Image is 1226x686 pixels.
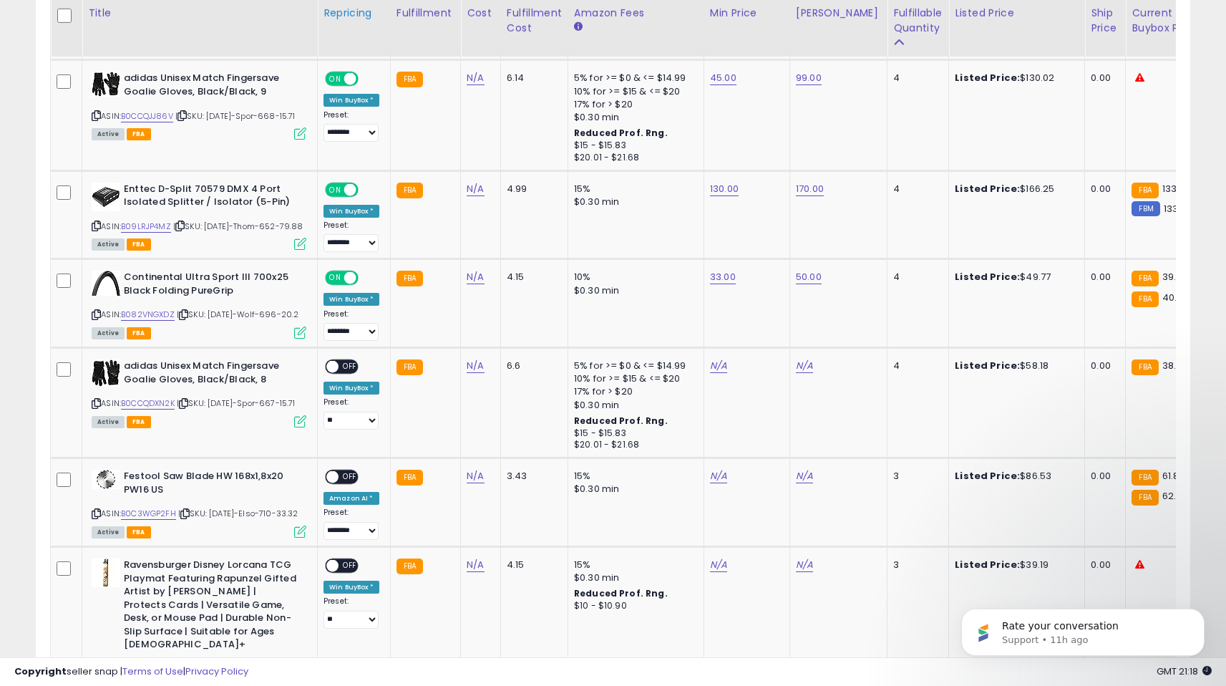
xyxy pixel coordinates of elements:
div: $20.01 - $21.68 [574,439,693,451]
a: B09LRJP4MZ [121,221,171,233]
small: FBA [1132,271,1158,286]
div: 17% for > $20 [574,98,693,111]
a: B0CCQDXN2K [121,397,175,410]
span: 40.95 [1162,291,1189,304]
div: $130.02 [955,72,1074,84]
div: Win BuyBox * [323,94,379,107]
span: All listings currently available for purchase on Amazon [92,526,125,538]
div: Win BuyBox * [323,382,379,395]
small: FBA [1132,490,1158,506]
div: 0.00 [1091,271,1114,284]
div: $0.30 min [574,284,693,297]
small: Amazon Fees. [574,21,583,34]
div: $20.01 - $21.68 [574,152,693,164]
a: N/A [710,359,727,373]
div: 5% for >= $0 & <= $14.99 [574,359,693,372]
a: N/A [467,182,484,196]
span: FBA [127,128,151,140]
div: Repricing [323,6,384,21]
span: FBA [127,416,151,428]
a: B0C3WGP2FH [121,508,176,520]
span: | SKU: [DATE]-Spor-667-15.71 [177,397,296,409]
div: Preset: [323,309,379,342]
span: | SKU: [DATE]-Spor-668-15.71 [175,110,296,122]
b: Listed Price: [955,469,1020,483]
div: Fulfillable Quantity [893,6,943,36]
span: ON [326,73,344,85]
b: Listed Price: [955,270,1020,284]
div: Amazon AI * [323,492,379,505]
span: OFF [356,272,379,284]
b: Ravensburger Disney Lorcana TCG Playmat Featuring Rapunzel Gifted Artist by [PERSON_NAME] | Prote... [124,559,298,655]
div: $58.18 [955,359,1074,372]
img: 41cKQoUnkbL._SL40_.jpg [92,183,120,211]
b: Reduced Prof. Rng. [574,415,668,427]
div: 6.6 [507,359,557,372]
a: N/A [796,558,813,572]
div: Cost [467,6,495,21]
a: 130.00 [710,182,739,196]
strong: Copyright [14,665,67,678]
div: Win BuyBox * [323,293,379,306]
b: Listed Price: [955,182,1020,195]
img: 41w52oO4fIL._SL40_.jpg [92,72,120,97]
a: N/A [710,469,727,483]
span: All listings currently available for purchase on Amazon [92,238,125,251]
a: B082VNGXDZ [121,309,175,321]
a: 45.00 [710,71,736,85]
b: adidas Unisex Match Fingersave Goalie Gloves, Black/Black, 8 [124,359,298,390]
div: Win BuyBox * [323,581,379,594]
div: [PERSON_NAME] [796,6,881,21]
div: 0.00 [1091,183,1114,195]
b: Listed Price: [955,359,1020,372]
span: OFF [339,560,361,572]
a: N/A [796,469,813,483]
a: N/A [796,359,813,373]
div: ASIN: [92,470,306,536]
div: $86.53 [955,470,1074,483]
a: 170.00 [796,182,824,196]
span: | SKU: [DATE]-Elso-710-33.32 [178,508,298,519]
div: $0.30 min [574,111,693,124]
img: 41r664-7OhL._SL40_.jpg [92,271,120,296]
div: 0.00 [1091,559,1114,571]
a: 33.00 [710,270,736,284]
b: Reduced Prof. Rng. [574,587,668,599]
div: 3 [893,470,938,483]
div: $49.77 [955,271,1074,284]
span: FBA [127,238,151,251]
div: Min Price [710,6,784,21]
div: 4 [893,359,938,372]
b: Listed Price: [955,71,1020,84]
span: 39.89 [1162,270,1188,284]
div: 4 [893,271,938,284]
div: 4 [893,72,938,84]
div: Preset: [323,508,379,540]
b: Listed Price: [955,558,1020,571]
div: 0.00 [1091,470,1114,483]
span: OFF [339,471,361,483]
div: Preset: [323,221,379,253]
div: 0.00 [1091,72,1114,84]
span: OFF [356,183,379,195]
a: 99.00 [796,71,822,85]
div: Listed Price [955,6,1079,21]
div: Ship Price [1091,6,1119,36]
div: 10% for >= $15 & <= $20 [574,372,693,385]
img: 3131t-GROpL._SL40_.jpg [92,559,120,587]
a: N/A [710,558,727,572]
div: 4.99 [507,183,557,195]
a: B0CCQJJ86V [121,110,173,122]
div: $10 - $10.90 [574,600,693,612]
small: FBA [396,72,423,87]
a: N/A [467,359,484,373]
small: FBA [396,470,423,485]
b: Festool Saw Blade HW 168x1,8x20 PW16 US [124,470,298,500]
img: 41sG2ePINFL._SL40_.jpg [92,359,120,387]
div: Current Buybox Price [1132,6,1205,36]
div: Fulfillment [396,6,454,21]
a: Terms of Use [122,665,183,678]
div: Amazon Fees [574,6,698,21]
